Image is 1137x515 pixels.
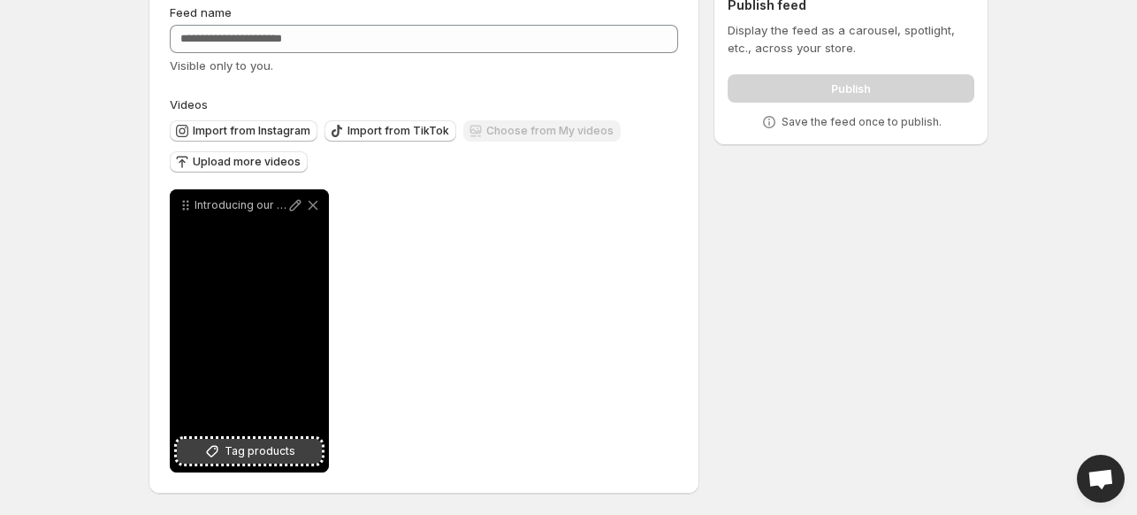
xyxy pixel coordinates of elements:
[170,58,273,73] span: Visible only to you.
[170,5,232,19] span: Feed name
[170,97,208,111] span: Videos
[782,115,942,129] p: Save the feed once to publish.
[177,439,322,464] button: Tag products
[195,198,286,212] p: Introducing our new collection the Emerald executive bag by [DEMOGRAPHIC_DATA] this modern execut...
[170,189,329,473] div: Introducing our new collection the Emerald executive bag by [DEMOGRAPHIC_DATA] this modern execut...
[225,442,295,460] span: Tag products
[170,120,317,142] button: Import from Instagram
[1077,455,1125,503] a: Open chat
[324,120,456,142] button: Import from TikTok
[347,124,449,138] span: Import from TikTok
[728,21,974,57] p: Display the feed as a carousel, spotlight, etc., across your store.
[170,151,308,173] button: Upload more videos
[193,124,310,138] span: Import from Instagram
[193,155,301,169] span: Upload more videos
